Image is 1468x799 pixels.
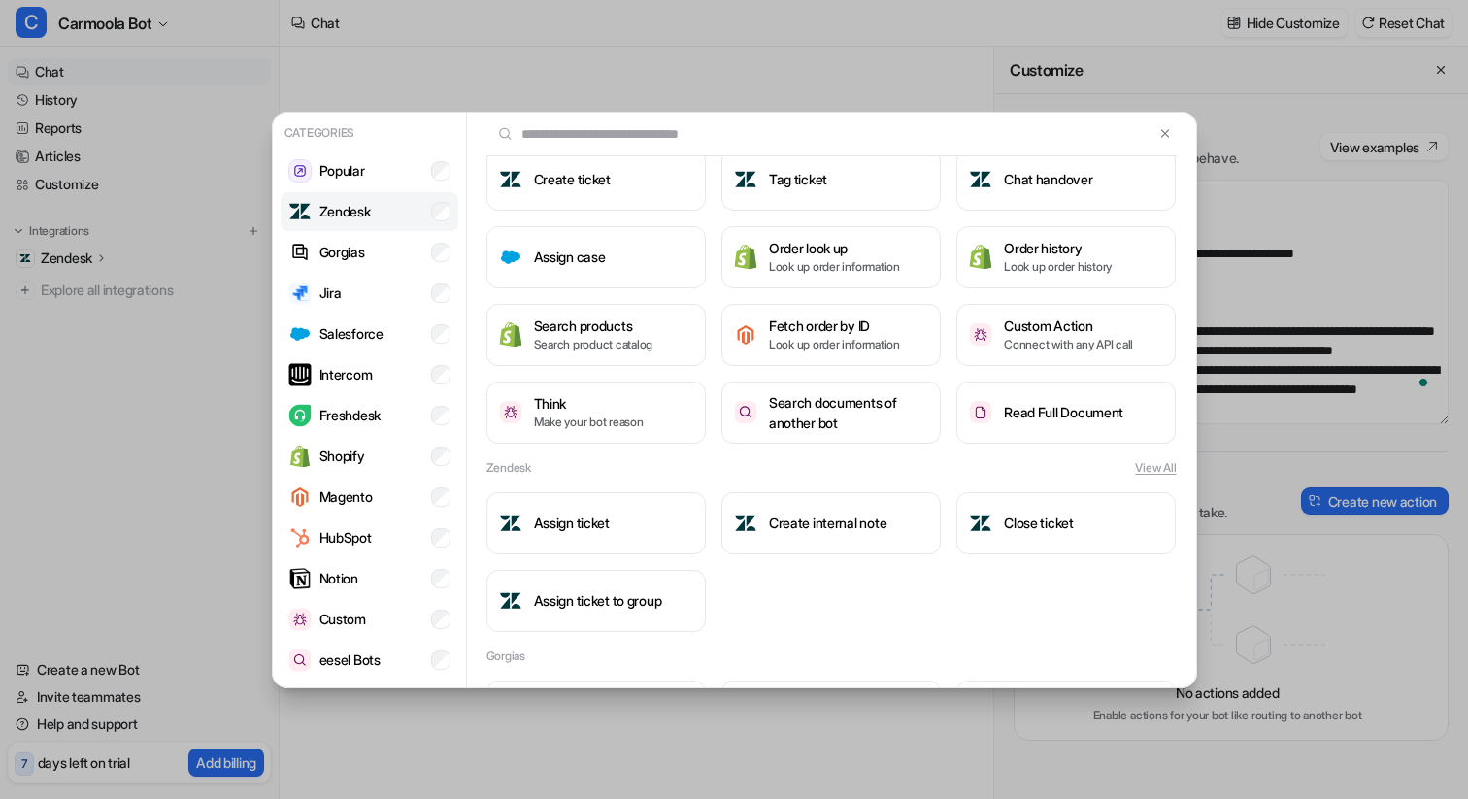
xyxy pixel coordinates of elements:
button: Custom ActionCustom ActionConnect with any API call [956,304,1176,366]
img: Fetch order by ID [734,323,757,347]
p: Look up order information [769,258,900,276]
p: Shopify [319,446,365,466]
img: Order history [969,244,992,270]
button: View All [1135,459,1176,477]
p: Look up order information [769,336,900,353]
img: Create ticket [499,168,522,191]
h2: Gorgias [486,648,525,665]
button: ThinkThinkMake your bot reason [486,382,706,444]
img: Chat handover [969,168,992,191]
p: Search product catalog [534,336,653,353]
img: Close ticket [969,512,992,535]
h3: Assign ticket [534,513,610,533]
h3: Read Full Document [1004,402,1123,422]
h3: Assign ticket to group [534,590,662,611]
img: Assign ticket [499,512,522,535]
h3: Close ticket [1004,513,1074,533]
button: Close ticketClose ticket [956,492,1176,554]
button: Read Full DocumentRead Full Document [956,382,1176,444]
button: Tag ticketTag ticket [721,149,941,211]
h3: Tag ticket [769,169,827,189]
button: Fetch order by IDFetch order by IDLook up order information [721,304,941,366]
img: Assign case [499,246,522,269]
p: Magento [319,486,373,507]
h2: Zendesk [486,459,531,477]
h3: Create ticket [534,169,611,189]
p: Make your bot reason [534,414,644,431]
h3: Search documents of another bot [769,392,928,433]
img: Search documents of another bot [734,401,757,423]
h3: Chat handover [1004,169,1092,189]
h3: Order look up [769,238,900,258]
p: eesel Bots [319,649,381,670]
img: Tag ticket [734,168,757,191]
button: Assign caseAssign case [486,226,706,288]
p: Look up order history [1004,258,1112,276]
button: Create ticketCreate ticket [486,149,706,211]
h3: Assign case [534,247,606,267]
img: Read Full Document [969,401,992,423]
h3: Fetch order by ID [769,316,900,336]
button: Chat handoverChat handover [956,149,1176,211]
p: Zendesk [319,201,371,221]
h3: Order history [1004,238,1112,258]
img: Custom Action [969,323,992,346]
p: Notion [319,568,358,588]
img: Think [499,401,522,423]
button: Order look upOrder look upLook up order information [721,226,941,288]
button: Search documents of another botSearch documents of another bot [721,382,941,444]
p: Salesforce [319,323,384,344]
button: Create internal noteCreate internal note [721,492,941,554]
button: Assign ticket to groupAssign ticket to group [486,570,706,632]
h3: Think [534,393,644,414]
img: Assign ticket to group [499,589,522,613]
img: Create internal note [734,512,757,535]
img: Search products [499,321,522,348]
p: Custom [319,609,366,629]
p: Categories [281,120,458,146]
h3: Search products [534,316,653,336]
p: Connect with any API call [1004,336,1133,353]
h3: Custom Action [1004,316,1133,336]
p: HubSpot [319,527,372,548]
h3: Create internal note [769,513,886,533]
p: Jira [319,283,342,303]
p: Gorgias [319,242,365,262]
button: Search productsSearch productsSearch product catalog [486,304,706,366]
p: Freshdesk [319,405,381,425]
button: Order historyOrder historyLook up order history [956,226,1176,288]
img: Order look up [734,244,757,270]
p: Popular [319,160,365,181]
button: Assign ticketAssign ticket [486,492,706,554]
p: Intercom [319,364,373,384]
